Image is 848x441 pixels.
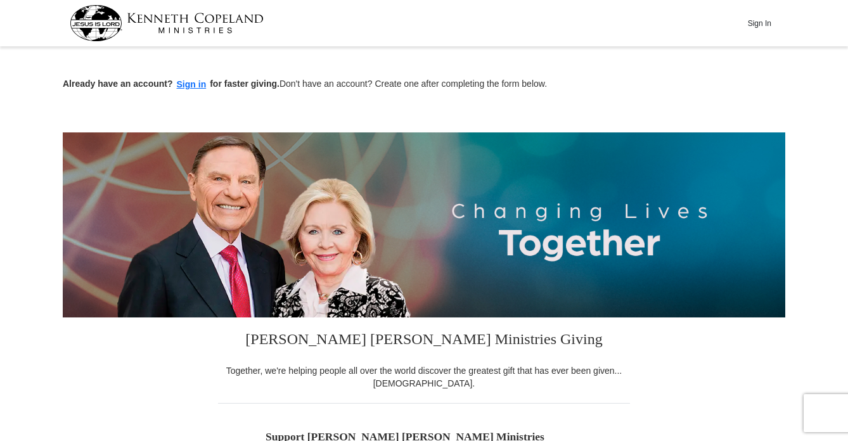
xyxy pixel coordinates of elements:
strong: Already have an account? for faster giving. [63,79,279,89]
h3: [PERSON_NAME] [PERSON_NAME] Ministries Giving [218,317,630,364]
button: Sign in [173,77,210,92]
button: Sign In [740,13,778,33]
p: Don't have an account? Create one after completing the form below. [63,77,785,92]
img: kcm-header-logo.svg [70,5,264,41]
div: Together, we're helping people all over the world discover the greatest gift that has ever been g... [218,364,630,390]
